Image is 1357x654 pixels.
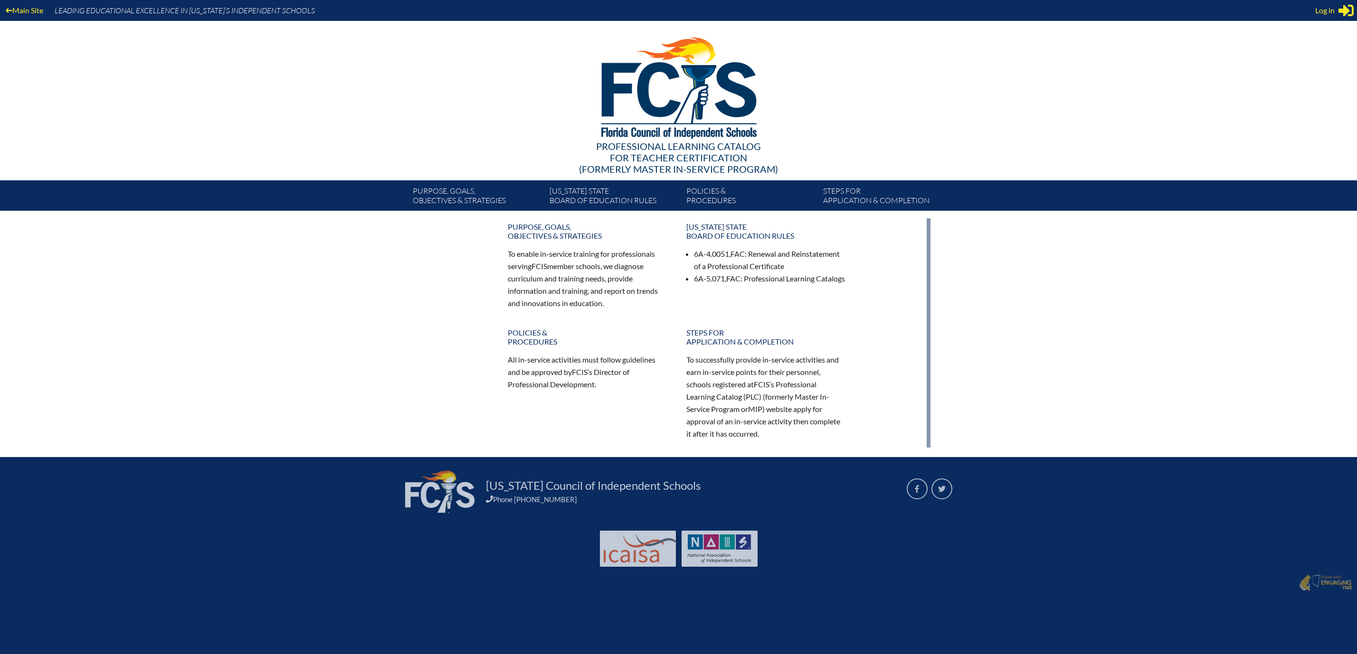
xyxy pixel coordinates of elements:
[1320,579,1352,591] img: Engaging - Bring it online
[405,470,474,513] img: FCIS_logo_white
[482,478,704,493] a: [US_STATE] Council of Independent Schools
[502,324,673,350] a: Policies &Procedures
[1299,574,1311,591] img: Engaging - Bring it online
[819,184,956,211] a: Steps forapplication & completion
[681,218,852,244] a: [US_STATE] StateBoard of Education rules
[1338,3,1354,18] svg: Sign in or register
[694,248,846,272] li: 6A-4.0051, : Renewal and Reinstatement of a Professional Certificate
[686,354,846,439] p: To successfully provide in-service activities and earn in-service points for their personnel, sch...
[754,380,769,389] span: FCIS
[746,392,759,401] span: PLC
[486,495,895,504] div: Phone [PHONE_NUMBER]
[508,248,667,309] p: To enable in-service training for professionals serving member schools, we diagnose curriculum an...
[604,534,677,563] img: Int'l Council Advancing Independent School Accreditation logo
[726,274,740,283] span: FAC
[580,21,777,150] img: FCISlogo221.eps
[688,534,751,563] img: NAIS Logo
[572,367,588,376] span: FCIS
[502,218,673,244] a: Purpose, goals,objectives & strategies
[610,152,747,163] span: for Teacher Certification
[508,354,667,391] p: All in-service activities must follow guidelines and be approved by ’s Director of Professional D...
[681,324,852,350] a: Steps forapplication & completion
[1295,572,1356,594] a: Made with
[1315,5,1335,16] span: Log in
[731,249,745,258] span: FAC
[405,140,952,175] div: Professional Learning Catalog (formerly Master In-service Program)
[546,184,683,211] a: [US_STATE] StateBoard of Education rules
[2,4,47,17] a: Main Site
[1312,574,1322,588] img: Engaging - Bring it online
[1320,574,1352,592] p: Made with
[748,404,762,413] span: MIP
[409,184,546,211] a: Purpose, goals,objectives & strategies
[683,184,819,211] a: Policies &Procedures
[531,262,547,271] span: FCIS
[694,272,846,285] li: 6A-5.071, : Professional Learning Catalogs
